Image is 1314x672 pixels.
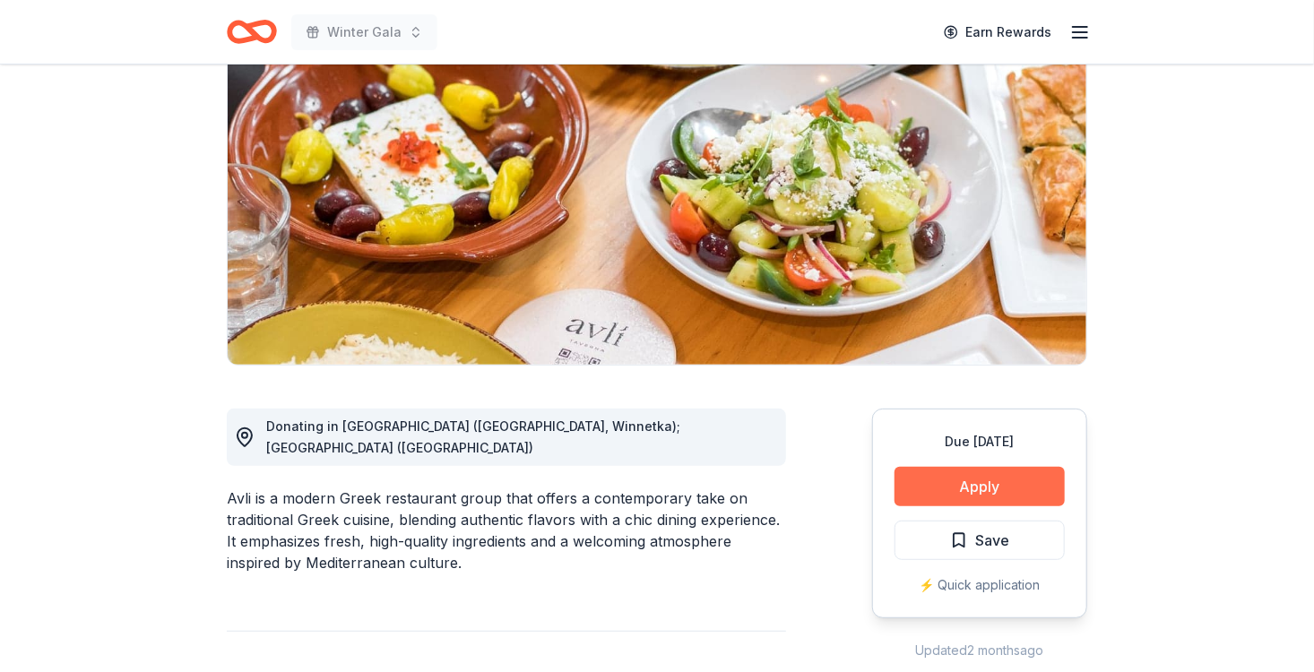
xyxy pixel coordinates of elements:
img: Image for Avli [228,22,1086,365]
a: Home [227,11,277,53]
span: Donating in [GEOGRAPHIC_DATA] ([GEOGRAPHIC_DATA], Winnetka); [GEOGRAPHIC_DATA] ([GEOGRAPHIC_DATA]) [266,418,680,455]
div: Updated 2 months ago [872,640,1087,661]
button: Winter Gala [291,14,437,50]
div: Due [DATE] [895,431,1065,452]
div: Avli is a modern Greek restaurant group that offers a contemporary take on traditional Greek cuis... [227,487,786,573]
button: Save [895,521,1065,560]
button: Apply [895,467,1065,506]
a: Earn Rewards [933,16,1062,48]
span: Save [975,529,1009,552]
div: ⚡️ Quick application [895,574,1065,596]
span: Winter Gala [327,22,402,43]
